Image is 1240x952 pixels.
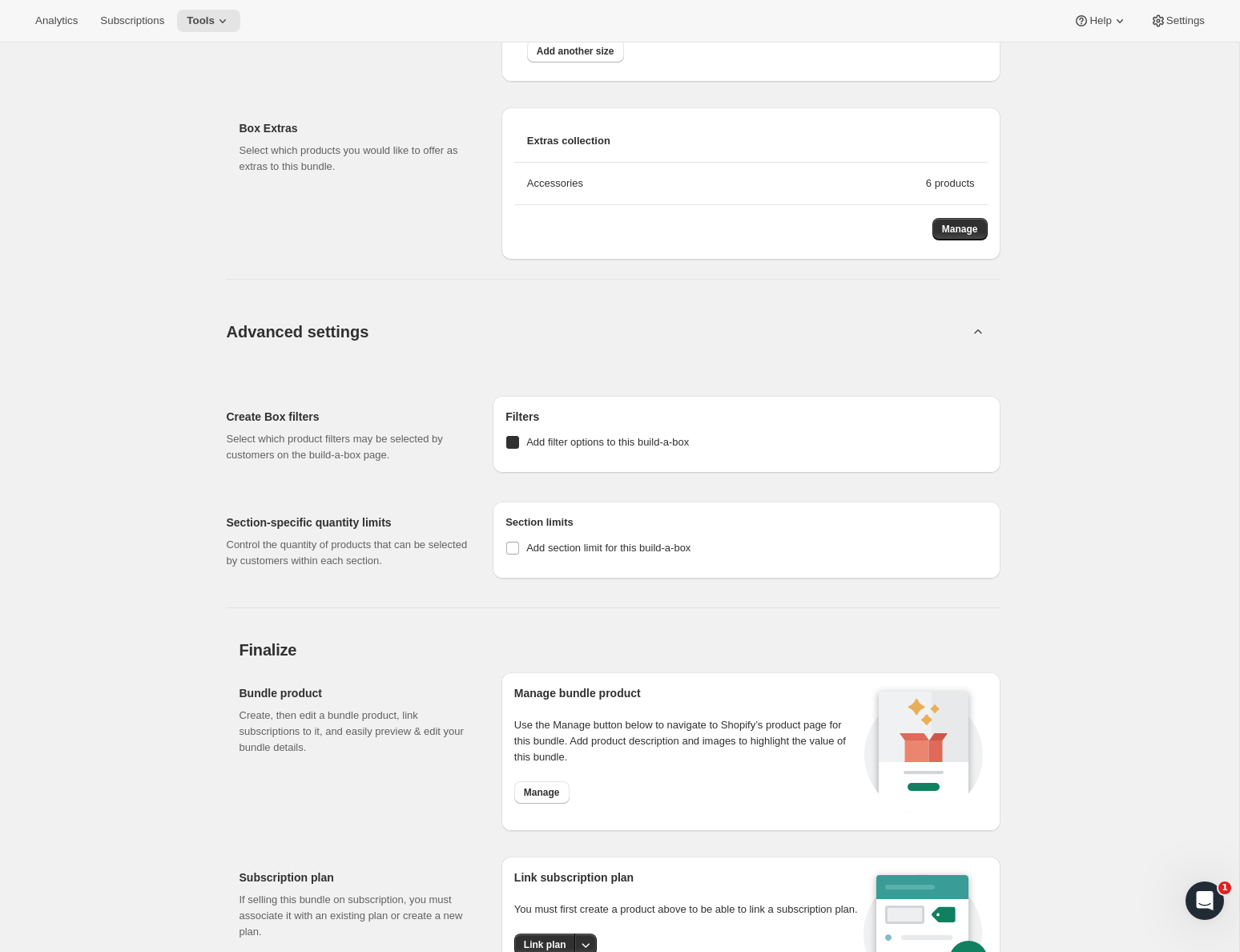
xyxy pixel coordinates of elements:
[1166,14,1205,27] span: Settings
[100,14,164,27] span: Subscriptions
[1141,10,1214,32] button: Settings
[505,409,987,425] h6: Filters
[240,640,1000,660] h2: Finalize
[1064,10,1137,32] button: Help
[227,537,468,569] p: Control the quantity of products that can be selected by customers within each section.
[217,301,978,362] button: Advanced settings
[526,436,689,448] span: Add filter options to this build-a-box
[527,133,610,149] span: Extras collection
[240,869,476,885] h2: Subscription plan
[227,409,468,425] h2: Create Box filters
[537,45,614,58] span: Add another size
[926,175,975,192] div: 6 products
[35,14,78,27] span: Analytics
[524,786,560,799] span: Manage
[514,717,860,765] p: Use the Manage button below to navigate to Shopify’s product page for this bundle. Add product de...
[1218,881,1231,894] span: 1
[1089,14,1111,27] span: Help
[514,869,864,885] h2: Link subscription plan
[227,431,468,463] p: Select which product filters may be selected by customers on the build-a-box page.
[1186,881,1224,920] iframe: Intercom live chat
[514,685,860,701] h2: Manage bundle product
[227,319,369,345] span: Advanced settings
[91,10,174,32] button: Subscriptions
[505,514,987,530] h6: Section limits
[240,892,476,940] p: If selling this bundle on subscription, you must associate it with an existing plan or create a n...
[240,708,476,756] p: Create, then edit a bundle product, link subscriptions to it, and easily preview & edit your bund...
[942,223,978,236] span: Manage
[526,542,690,554] span: Add section limit for this build-a-box
[514,781,570,804] button: Manage
[527,40,624,63] button: Add another size
[227,514,468,530] h2: Section-specific quantity limits
[527,175,926,192] div: Accessories
[26,10,87,32] button: Analytics
[177,10,240,32] button: Tools
[240,685,476,701] h2: Bundle product
[240,120,476,136] h2: Box Extras
[240,143,476,175] p: Select which products you would like to offer as extras to this bundle.
[514,902,864,918] p: You must first create a product above to be able to link a subscription plan.
[932,218,988,240] button: Manage
[187,14,215,27] span: Tools
[524,938,566,951] span: Link plan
